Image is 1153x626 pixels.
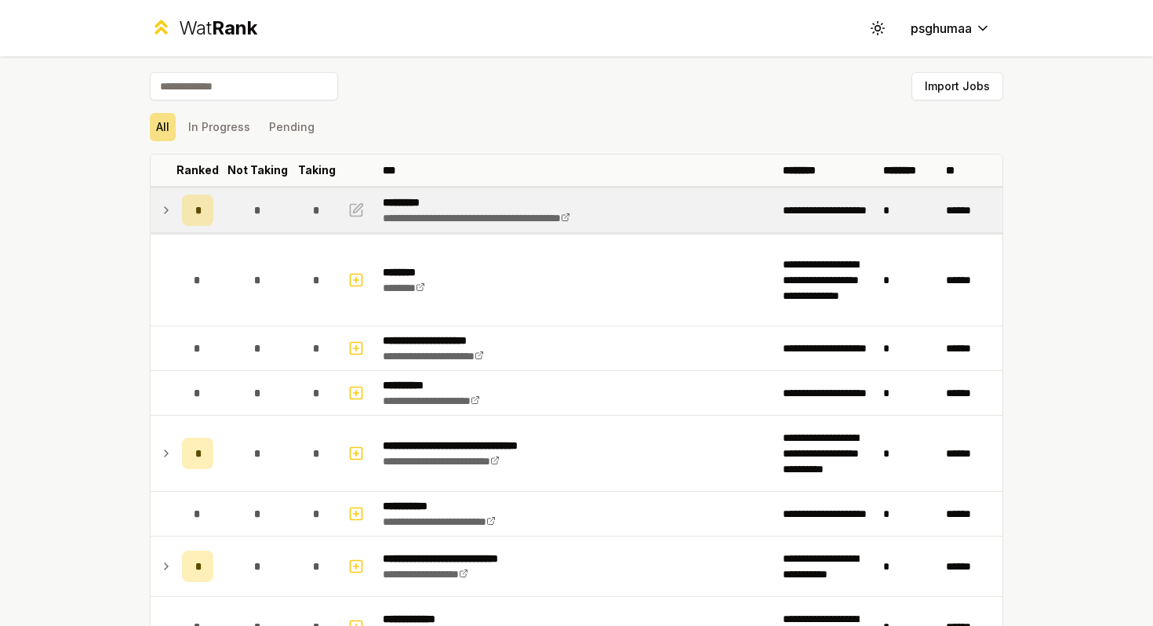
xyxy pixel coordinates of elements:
button: Import Jobs [911,72,1003,100]
button: Pending [263,113,321,141]
button: psghumaa [898,14,1003,42]
p: Not Taking [227,162,288,178]
p: Ranked [176,162,219,178]
p: Taking [298,162,336,178]
span: Rank [212,16,257,39]
button: All [150,113,176,141]
span: psghumaa [911,19,972,38]
a: WatRank [150,16,257,41]
button: In Progress [182,113,256,141]
div: Wat [179,16,257,41]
